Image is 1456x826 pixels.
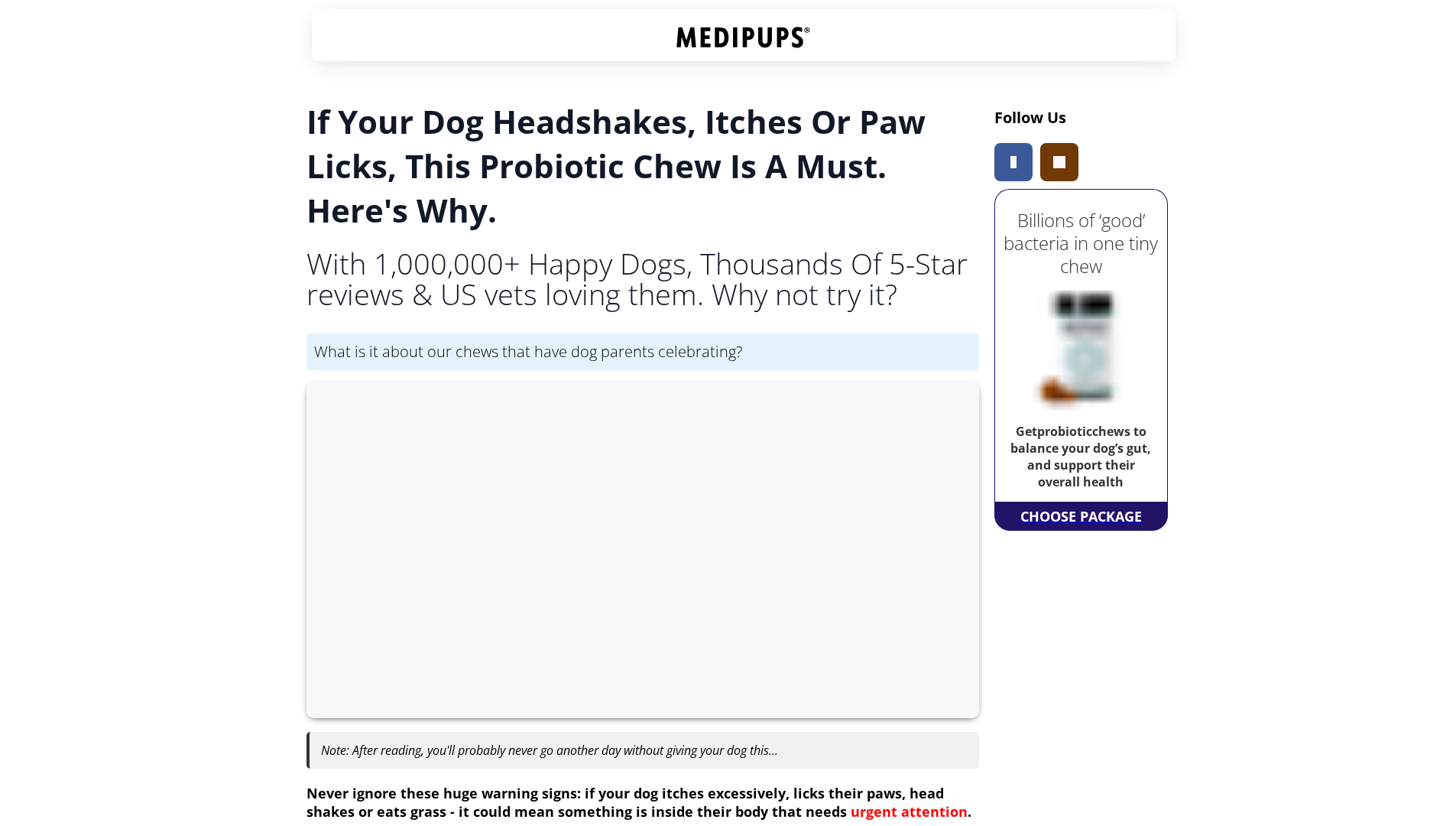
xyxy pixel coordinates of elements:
h2: Billions of ‘good’ bacteria in one tiny chew [999,209,1163,278]
b: Get probiotic chews to balance your dog’s gut, and support their overall health [1010,423,1151,490]
a: Billions of ‘good’ bacteria in one tiny chewGetprobioticchews to balance your dog’s gut, and supp... [999,193,1163,498]
a: CHOOSE PACKAGE [1017,502,1146,530]
h3: Follow Us [994,107,1168,128]
div: What is it about our chews that have dog parents celebrating? [306,333,979,370]
b: Never ignore these huge warning signs: if your dog itches excessively, licks their paws, head sha... [306,784,971,821]
div: Note: After reading, you'll probably never go another day without giving your dog this... [306,732,979,769]
span: urgent attention [851,802,968,821]
h2: With 1,000,000+ Happy Dogs, Thousands Of 5-Star reviews & US vets loving them. Why not try it? [306,248,979,309]
h1: If Your Dog Headshakes, Itches Or Paw Licks, This Probiotic Chew Is A Must. Here's Why. [306,99,979,233]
